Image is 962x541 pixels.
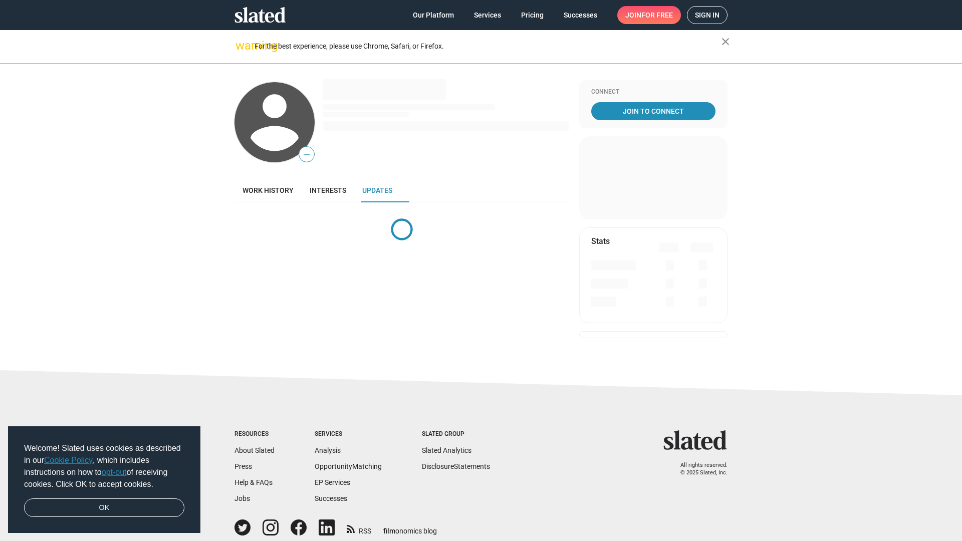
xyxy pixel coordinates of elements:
a: Slated Analytics [422,446,471,454]
div: cookieconsent [8,426,200,533]
a: Join To Connect [591,102,715,120]
span: Interests [310,186,346,194]
span: for free [641,6,673,24]
a: dismiss cookie message [24,498,184,517]
a: opt-out [102,468,127,476]
span: Updates [362,186,392,194]
span: Join [625,6,673,24]
span: film [383,527,395,535]
a: Work history [234,178,302,202]
a: Press [234,462,252,470]
a: OpportunityMatching [315,462,382,470]
a: Jobs [234,494,250,502]
div: For the best experience, please use Chrome, Safari, or Firefox. [255,40,722,53]
a: Successes [556,6,605,24]
span: Join To Connect [593,102,713,120]
div: Connect [591,88,715,96]
span: Services [474,6,501,24]
span: Work history [243,186,294,194]
a: Help & FAQs [234,478,273,486]
a: Interests [302,178,354,202]
span: Sign in [695,7,719,24]
p: All rights reserved. © 2025 Slated, Inc. [670,462,728,476]
div: Slated Group [422,430,490,438]
a: Sign in [687,6,728,24]
mat-card-title: Stats [591,236,610,246]
mat-icon: warning [235,40,248,52]
a: Pricing [513,6,552,24]
span: Welcome! Slated uses cookies as described in our , which includes instructions on how to of recei... [24,442,184,490]
span: Successes [564,6,597,24]
a: DisclosureStatements [422,462,490,470]
mat-icon: close [719,36,732,48]
a: RSS [347,520,371,536]
a: EP Services [315,478,350,486]
a: Updates [354,178,400,202]
a: Joinfor free [617,6,681,24]
a: About Slated [234,446,275,454]
a: Successes [315,494,347,502]
a: Analysis [315,446,341,454]
span: Our Platform [413,6,454,24]
a: Cookie Policy [44,456,93,464]
div: Resources [234,430,275,438]
a: Services [466,6,509,24]
span: Pricing [521,6,544,24]
a: Our Platform [405,6,462,24]
a: filmonomics blog [383,518,437,536]
span: — [299,148,314,161]
div: Services [315,430,382,438]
